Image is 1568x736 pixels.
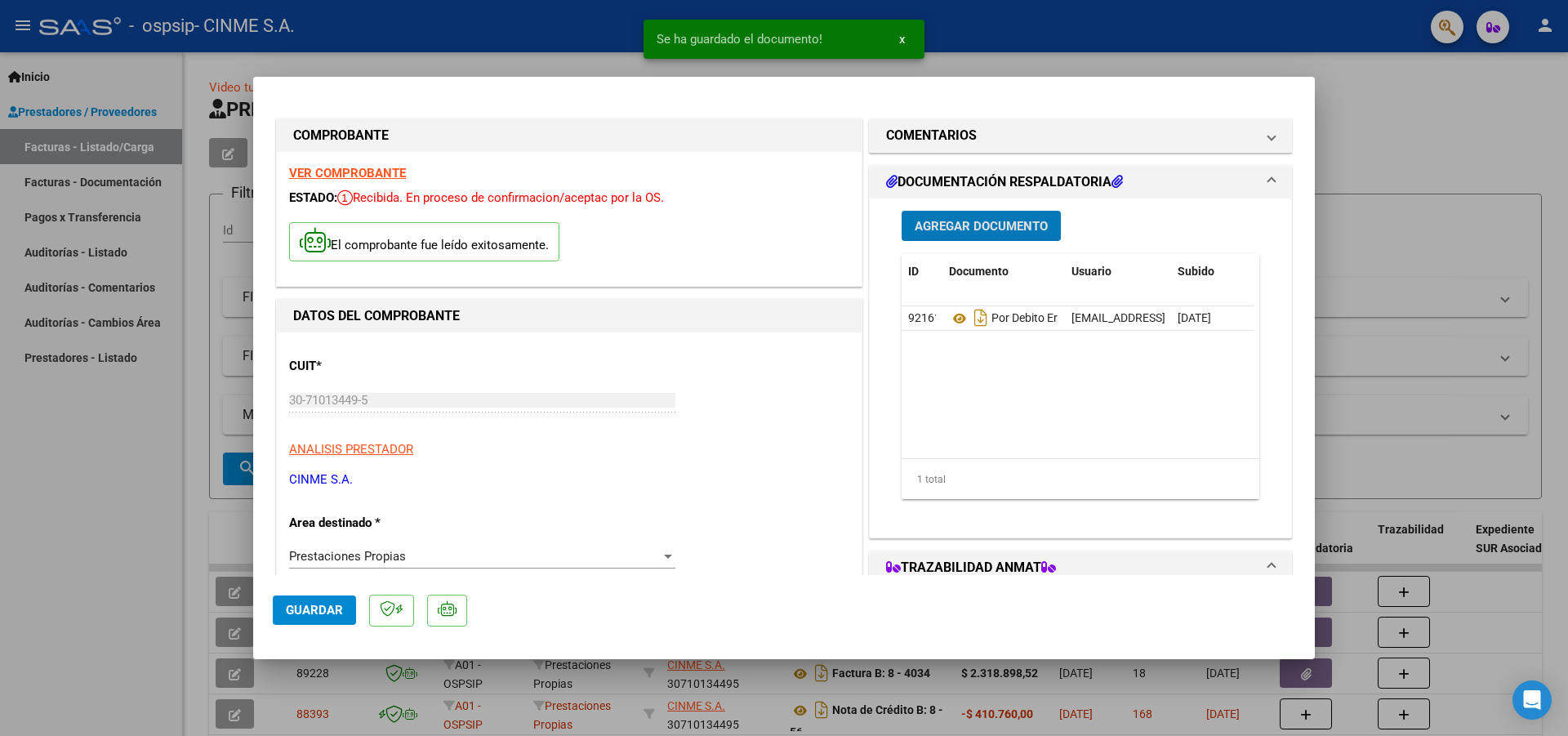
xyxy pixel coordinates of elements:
datatable-header-cell: Acción [1253,254,1334,289]
h1: TRAZABILIDAD ANMAT [886,558,1056,578]
span: Guardar [286,603,343,618]
span: x [899,32,905,47]
mat-expansion-panel-header: TRAZABILIDAD ANMAT [870,551,1291,584]
button: Agregar Documento [902,211,1061,241]
mat-expansion-panel-header: DOCUMENTACIÓN RESPALDATORIA [870,166,1291,198]
datatable-header-cell: Subido [1171,254,1253,289]
h1: DOCUMENTACIÓN RESPALDATORIA [886,172,1123,192]
span: Prestaciones Propias [289,549,406,564]
datatable-header-cell: Documento [942,254,1065,289]
span: ID [908,265,919,278]
span: Usuario [1071,265,1111,278]
span: Por Debito Erroneo [949,312,1087,325]
strong: COMPROBANTE [293,127,389,143]
datatable-header-cell: Usuario [1065,254,1171,289]
span: ANALISIS PRESTADOR [289,442,413,457]
i: Descargar documento [970,305,991,331]
span: Subido [1178,265,1214,278]
a: VER COMPROBANTE [289,166,406,181]
div: DOCUMENTACIÓN RESPALDATORIA [870,198,1291,538]
button: Guardar [273,595,356,625]
span: Documento [949,265,1009,278]
h1: COMENTARIOS [886,126,977,145]
p: Area destinado * [289,514,457,533]
span: 92161 [908,311,941,324]
span: [EMAIL_ADDRESS][DOMAIN_NAME] - CINME S.A (11100) [1071,311,1359,324]
span: Agregar Documento [915,219,1048,234]
span: ESTADO: [289,190,337,205]
datatable-header-cell: ID [902,254,942,289]
mat-expansion-panel-header: COMENTARIOS [870,119,1291,152]
button: x [886,25,918,54]
span: [DATE] [1178,311,1211,324]
span: Recibida. En proceso de confirmacion/aceptac por la OS. [337,190,664,205]
strong: DATOS DEL COMPROBANTE [293,308,460,323]
div: 1 total [902,459,1259,500]
p: CINME S.A. [289,471,849,489]
p: CUIT [289,357,457,376]
span: Se ha guardado el documento! [657,31,822,47]
p: El comprobante fue leído exitosamente. [289,222,559,262]
div: Open Intercom Messenger [1512,680,1552,720]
